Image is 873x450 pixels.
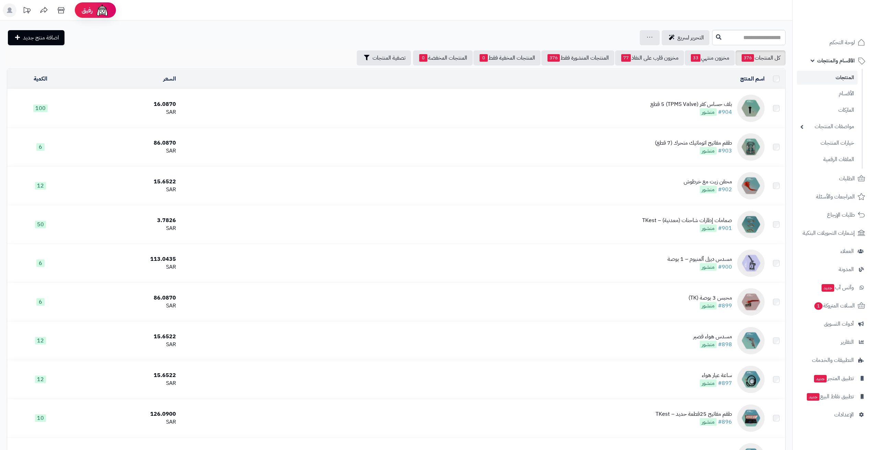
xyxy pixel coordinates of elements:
div: 86.0870 [76,294,176,302]
img: محبس 3 بوصة (TK) [737,288,765,316]
span: منشور [700,263,717,271]
a: المنتجات المنشورة فقط376 [541,50,614,65]
a: لوحة التحكم [797,34,869,51]
span: جديد [807,393,819,401]
span: 376 [742,54,754,62]
span: الطلبات [839,174,855,183]
span: 6 [36,143,45,151]
a: الإعدادات [797,406,869,423]
img: logo-2.png [826,5,866,20]
span: 0 [419,54,427,62]
div: 3.7826 [76,217,176,224]
a: التطبيقات والخدمات [797,352,869,368]
span: تصفية المنتجات [373,54,405,62]
span: منشور [700,186,717,193]
span: 12 [35,376,46,383]
a: أدوات التسويق [797,316,869,332]
div: SAR [76,302,176,310]
a: السعر [163,75,176,83]
div: SAR [76,341,176,349]
span: 10 [35,414,46,422]
img: مسدس هواء قصير [737,327,765,354]
div: SAR [76,108,176,116]
div: SAR [76,224,176,232]
span: 50 [35,221,46,228]
div: SAR [76,263,176,271]
a: #896 [718,418,732,426]
div: 126.0900 [76,410,176,418]
span: أدوات التسويق [824,319,854,329]
div: SAR [76,147,176,155]
a: تحديثات المنصة [18,3,35,19]
span: 0 [480,54,488,62]
a: المدونة [797,261,869,278]
span: التقارير [841,337,854,347]
a: التحرير لسريع [662,30,709,45]
span: إشعارات التحويلات البنكية [803,228,855,238]
a: #903 [718,147,732,155]
img: صمامات إطارات شاحنات (معدنية) – TKest [737,211,765,238]
a: وآتس آبجديد [797,279,869,296]
a: #902 [718,185,732,194]
div: طقم مفاتيح 25قطعة حديد – TKest [656,410,732,418]
span: 33 [691,54,700,62]
span: 6 [36,298,45,306]
a: اسم المنتج [740,75,765,83]
div: 16.0870 [76,100,176,108]
div: مسدس هواء قصير [693,333,732,341]
span: منشور [700,108,717,116]
span: رفيق [82,6,93,14]
span: منشور [700,341,717,348]
span: العملاء [840,246,854,256]
div: 15.6522 [76,178,176,186]
div: محقن زيت مع خرطوش [684,178,732,186]
span: الإعدادات [834,410,854,419]
div: 86.0870 [76,139,176,147]
span: التطبيقات والخدمات [812,355,854,365]
span: 77 [621,54,631,62]
a: #898 [718,340,732,349]
span: الأقسام والمنتجات [817,56,855,65]
a: الأقسام [797,86,858,101]
span: المدونة [839,265,854,274]
span: 100 [33,105,48,112]
a: خيارات المنتجات [797,136,858,150]
img: طقم مفاتيح 25قطعة حديد – TKest [737,404,765,432]
a: تطبيق المتجرجديد [797,370,869,387]
span: 376 [547,54,560,62]
span: طلبات الإرجاع [827,210,855,220]
span: منشور [700,224,717,232]
div: 15.6522 [76,333,176,341]
a: مخزون قارب على النفاذ77 [615,50,684,65]
a: طلبات الإرجاع [797,207,869,223]
a: الماركات [797,103,858,118]
div: طقم مفاتيح اتوماتيك متحرك (7 قطع) [655,139,732,147]
a: الملفات الرقمية [797,152,858,167]
div: SAR [76,418,176,426]
span: تطبيق نقاط البيع [806,392,854,401]
span: جديد [822,284,834,292]
span: منشور [700,379,717,387]
img: ساعة عيار هواء [737,366,765,393]
span: المراجعات والأسئلة [816,192,855,202]
a: السلات المتروكة1 [797,297,869,314]
div: ساعة عيار هواء [700,372,732,379]
a: اضافة منتج جديد [8,30,64,45]
img: ai-face.png [95,3,109,17]
span: اضافة منتج جديد [23,34,59,42]
a: المنتجات المخفية فقط0 [473,50,541,65]
span: 6 [36,259,45,267]
a: تطبيق نقاط البيعجديد [797,388,869,405]
a: الطلبات [797,170,869,187]
div: صمامات إطارات شاحنات (معدنية) – TKest [642,217,732,224]
a: #900 [718,263,732,271]
span: التحرير لسريع [677,34,704,42]
span: لوحة التحكم [829,38,855,47]
div: محبس 3 بوصة (TK) [688,294,732,302]
div: 113.0435 [76,255,176,263]
div: 15.6522 [76,372,176,379]
span: جديد [814,375,827,382]
span: منشور [700,147,717,155]
a: #904 [718,108,732,116]
a: #897 [718,379,732,387]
